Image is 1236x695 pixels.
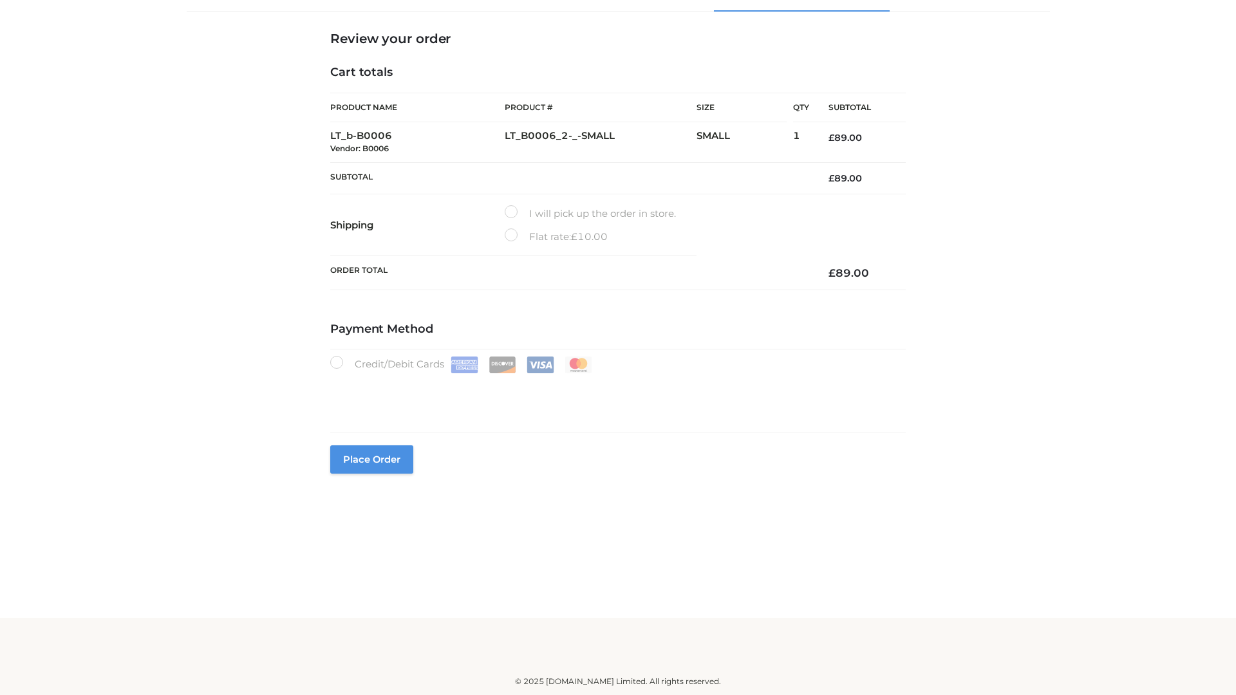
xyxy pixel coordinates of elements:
td: LT_b-B0006 [330,122,505,163]
img: Amex [451,357,478,373]
td: SMALL [697,122,793,163]
h3: Review your order [330,31,906,46]
bdi: 89.00 [829,172,862,184]
th: Product # [505,93,697,122]
img: Discover [489,357,516,373]
th: Qty [793,93,809,122]
label: Credit/Debit Cards [330,356,594,373]
label: Flat rate: [505,228,608,245]
iframe: Secure payment input frame [328,371,903,418]
h4: Payment Method [330,322,906,337]
span: £ [829,132,834,144]
small: Vendor: B0006 [330,144,389,153]
label: I will pick up the order in store. [505,205,676,222]
th: Subtotal [330,162,809,194]
th: Product Name [330,93,505,122]
th: Shipping [330,194,505,256]
span: £ [829,172,834,184]
th: Size [697,93,787,122]
button: Place order [330,445,413,474]
img: Visa [527,357,554,373]
th: Order Total [330,256,809,290]
bdi: 89.00 [829,266,869,279]
bdi: 10.00 [571,230,608,243]
div: © 2025 [DOMAIN_NAME] Limited. All rights reserved. [191,675,1045,688]
td: LT_B0006_2-_-SMALL [505,122,697,163]
span: £ [571,230,577,243]
td: 1 [793,122,809,163]
span: £ [829,266,836,279]
h4: Cart totals [330,66,906,80]
th: Subtotal [809,93,906,122]
bdi: 89.00 [829,132,862,144]
img: Mastercard [565,357,592,373]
